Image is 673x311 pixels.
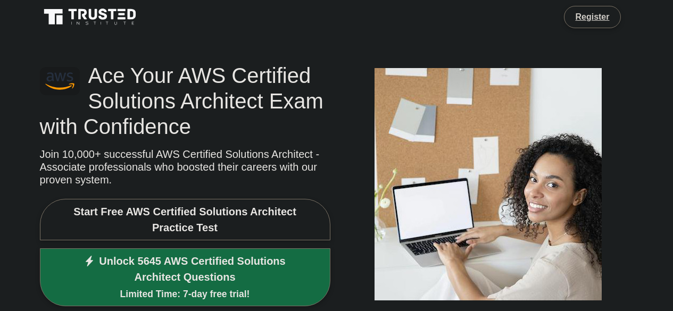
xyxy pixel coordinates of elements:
[569,10,616,23] a: Register
[40,148,330,186] p: Join 10,000+ successful AWS Certified Solutions Architect - Associate professionals who boosted t...
[62,287,309,301] small: Limited Time: 7-day free trial!
[40,248,330,306] a: Unlock 5645 AWS Certified Solutions Architect QuestionsLimited Time: 7-day free trial!
[40,199,330,240] a: Start Free AWS Certified Solutions Architect Practice Test
[40,63,330,139] h1: Ace Your AWS Certified Solutions Architect Exam with Confidence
